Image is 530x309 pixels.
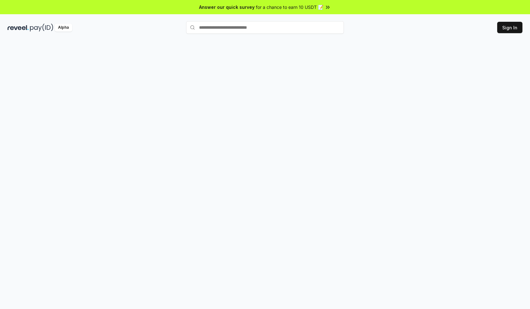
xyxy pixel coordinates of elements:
[30,24,53,32] img: pay_id
[8,24,29,32] img: reveel_dark
[199,4,255,10] span: Answer our quick survey
[256,4,323,10] span: for a chance to earn 10 USDT 📝
[55,24,72,32] div: Alpha
[497,22,522,33] button: Sign In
